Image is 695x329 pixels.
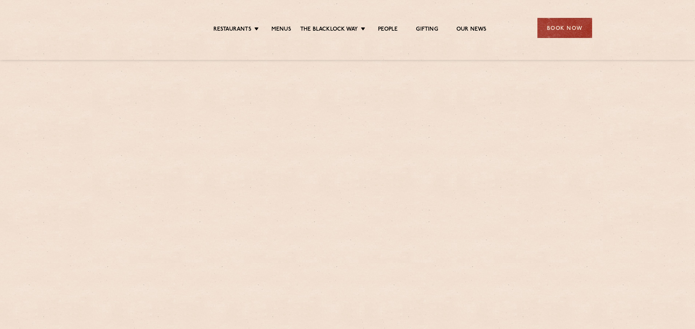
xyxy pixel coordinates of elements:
[537,18,592,38] div: Book Now
[213,26,251,34] a: Restaurants
[300,26,358,34] a: The Blacklock Way
[103,7,166,49] img: svg%3E
[378,26,398,34] a: People
[456,26,487,34] a: Our News
[271,26,291,34] a: Menus
[416,26,438,34] a: Gifting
